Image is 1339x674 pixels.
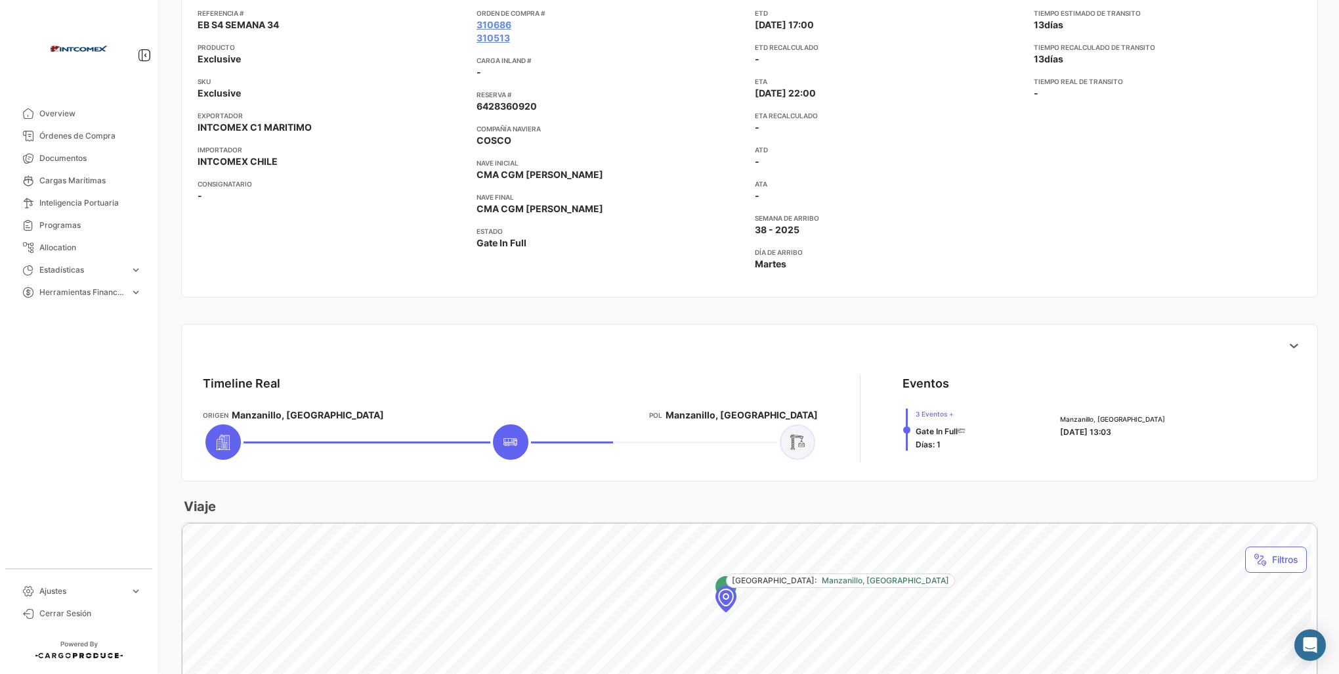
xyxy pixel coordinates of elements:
span: Exclusive [198,53,241,66]
span: CMA CGM [PERSON_NAME] [477,202,603,215]
app-card-info-title: ETA Recalculado [755,110,1023,121]
span: 38 - 2025 [755,223,799,236]
h3: Viaje [181,497,216,516]
span: Gate In Full [916,426,958,436]
a: Documentos [11,147,147,169]
a: Programas [11,214,147,236]
a: 310686 [477,18,511,32]
a: Allocation [11,236,147,259]
div: Abrir Intercom Messenger [1294,629,1326,661]
span: - [198,189,202,202]
img: intcomex.png [46,16,112,81]
span: Overview [39,108,142,120]
span: EB S4 SEMANA 34 [198,18,279,32]
span: expand_more [130,286,142,298]
span: 13 [1034,53,1044,64]
span: Cargas Marítimas [39,175,142,187]
span: - [755,155,759,168]
app-card-info-title: Compañía naviera [477,124,745,134]
span: INTCOMEX CHILE [198,155,278,168]
span: - [477,66,481,79]
span: 3 Eventos + [916,409,966,419]
app-card-info-title: Nave final [477,192,745,202]
span: Exclusive [198,87,241,100]
app-card-info-title: Carga inland # [477,55,745,66]
span: Martes [755,258,786,271]
span: [DATE] 17:00 [755,18,814,32]
span: Ajustes [39,585,125,597]
span: Manzanillo, [GEOGRAPHIC_DATA] [666,409,818,422]
span: [DATE] 22:00 [755,87,816,100]
app-card-info-title: Orden de Compra # [477,8,745,18]
span: Manzanillo, [GEOGRAPHIC_DATA] [1060,414,1165,424]
a: Cargas Marítimas [11,169,147,192]
span: Estadísticas [39,264,125,276]
app-card-info-title: ETD [755,8,1023,18]
span: Días: 1 [916,439,941,449]
app-card-info-title: Importador [198,145,466,155]
span: Gate In Full [477,236,526,250]
span: Herramientas Financieras [39,286,125,298]
app-card-info-title: ETA [755,76,1023,87]
div: Map marker [715,586,736,612]
app-card-info-title: Tiempo real de transito [1034,76,1302,87]
app-card-info-title: Referencia # [198,8,466,18]
span: Programas [39,219,142,231]
span: COSCO [477,134,511,147]
span: - [755,189,759,202]
span: CMA CGM [PERSON_NAME] [477,168,603,181]
app-card-info-title: Exportador [198,110,466,121]
app-card-info-title: Nave inicial [477,158,745,168]
app-card-info-title: POL [649,410,662,420]
a: 310513 [477,32,510,45]
div: Eventos [903,374,949,393]
app-card-info-title: Producto [198,42,466,53]
button: Filtros [1245,547,1307,573]
span: [DATE] 13:03 [1060,427,1111,437]
span: Cerrar Sesión [39,608,142,619]
app-card-info-title: Consignatario [198,179,466,189]
span: expand_more [130,585,142,597]
span: 6428360920 [477,100,537,113]
app-card-info-title: Tiempo recalculado de transito [1034,42,1302,53]
app-card-info-title: Origen [203,410,228,420]
app-card-info-title: Estado [477,226,745,236]
span: 13 [1034,19,1044,30]
span: Órdenes de Compra [39,130,142,142]
span: Documentos [39,152,142,164]
span: Manzanillo, [GEOGRAPHIC_DATA] [232,409,384,422]
span: días [1044,19,1063,30]
app-card-info-title: Reserva # [477,89,745,100]
span: Allocation [39,242,142,254]
span: INTCOMEX C1 MARITIMO [198,121,312,134]
span: - [1034,87,1038,99]
span: expand_more [130,264,142,276]
span: días [1044,53,1063,64]
div: Timeline Real [203,374,280,393]
span: Manzanillo, [GEOGRAPHIC_DATA] [822,575,949,587]
span: - [755,53,759,64]
app-card-info-title: SKU [198,76,466,87]
app-card-info-title: ATD [755,145,1023,155]
app-card-info-title: Día de Arribo [755,247,1023,258]
span: Inteligencia Portuaria [39,197,142,209]
app-card-info-title: Tiempo estimado de transito [1034,8,1302,18]
a: Overview [11,102,147,125]
app-card-info-title: ETD Recalculado [755,42,1023,53]
span: - [755,122,759,133]
a: Inteligencia Portuaria [11,192,147,214]
a: Órdenes de Compra [11,125,147,147]
app-card-info-title: ATA [755,179,1023,189]
app-card-info-title: Semana de Arribo [755,213,1023,223]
